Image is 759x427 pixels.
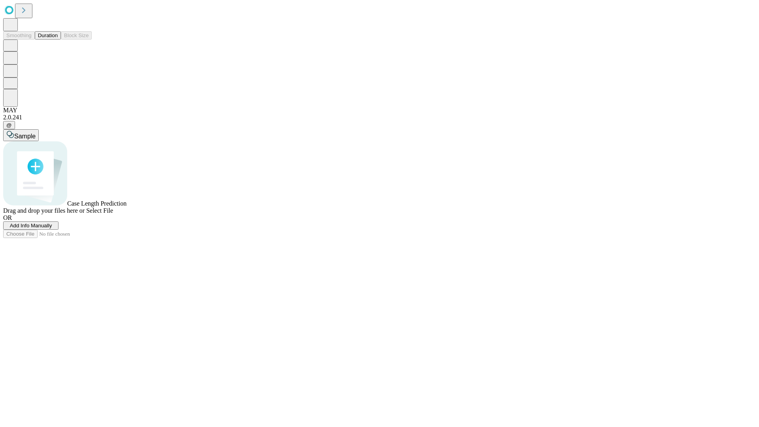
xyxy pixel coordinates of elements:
[3,207,85,214] span: Drag and drop your files here or
[3,114,756,121] div: 2.0.241
[61,31,92,40] button: Block Size
[3,221,59,230] button: Add Info Manually
[35,31,61,40] button: Duration
[3,31,35,40] button: Smoothing
[3,129,39,141] button: Sample
[3,121,15,129] button: @
[14,133,36,140] span: Sample
[67,200,126,207] span: Case Length Prediction
[3,214,12,221] span: OR
[3,107,756,114] div: MAY
[10,223,52,229] span: Add Info Manually
[86,207,113,214] span: Select File
[6,122,12,128] span: @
